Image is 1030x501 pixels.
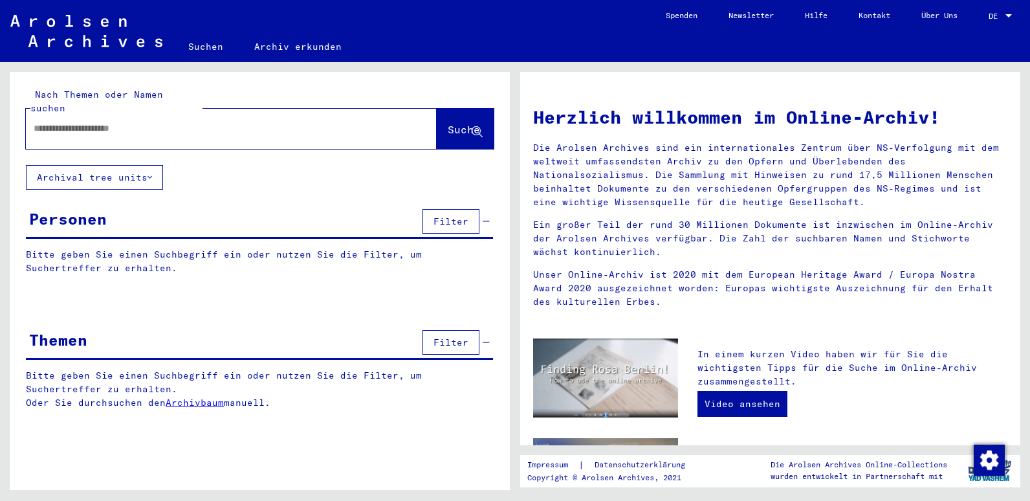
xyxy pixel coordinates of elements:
[989,12,1003,21] span: DE
[527,458,578,472] a: Impressum
[29,328,87,351] div: Themen
[533,104,1007,131] h1: Herzlich willkommen im Online-Archiv!
[26,248,493,275] p: Bitte geben Sie einen Suchbegriff ein oder nutzen Sie die Filter, um Suchertreffer zu erhalten.
[533,141,1007,209] p: Die Arolsen Archives sind ein internationales Zentrum über NS-Verfolgung mit dem weltweit umfasse...
[533,218,1007,259] p: Ein großer Teil der rund 30 Millionen Dokumente ist inzwischen im Online-Archiv der Arolsen Archi...
[448,123,480,136] span: Suche
[697,348,1007,388] p: In einem kurzen Video haben wir für Sie die wichtigsten Tipps für die Suche im Online-Archiv zusa...
[166,397,224,408] a: Archivbaum
[533,339,678,417] img: video.jpg
[527,472,701,484] p: Copyright © Arolsen Archives, 2021
[771,459,947,471] p: Die Arolsen Archives Online-Collections
[974,445,1005,476] img: Zustimmung ändern
[10,15,162,47] img: Arolsen_neg.svg
[422,330,479,355] button: Filter
[26,369,494,410] p: Bitte geben Sie einen Suchbegriff ein oder nutzen Sie die Filter, um Suchertreffer zu erhalten. O...
[584,458,701,472] a: Datenschutzerklärung
[433,216,468,227] span: Filter
[965,454,1014,487] img: yv_logo.png
[239,31,357,62] a: Archiv erkunden
[527,458,701,472] div: |
[437,109,494,149] button: Suche
[29,207,107,230] div: Personen
[433,337,468,348] span: Filter
[771,471,947,482] p: wurden entwickelt in Partnerschaft mit
[26,165,163,190] button: Archival tree units
[533,268,1007,309] p: Unser Online-Archiv ist 2020 mit dem European Heritage Award / Europa Nostra Award 2020 ausgezeic...
[422,209,479,234] button: Filter
[30,89,163,114] mat-label: Nach Themen oder Namen suchen
[697,391,787,417] a: Video ansehen
[173,31,239,62] a: Suchen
